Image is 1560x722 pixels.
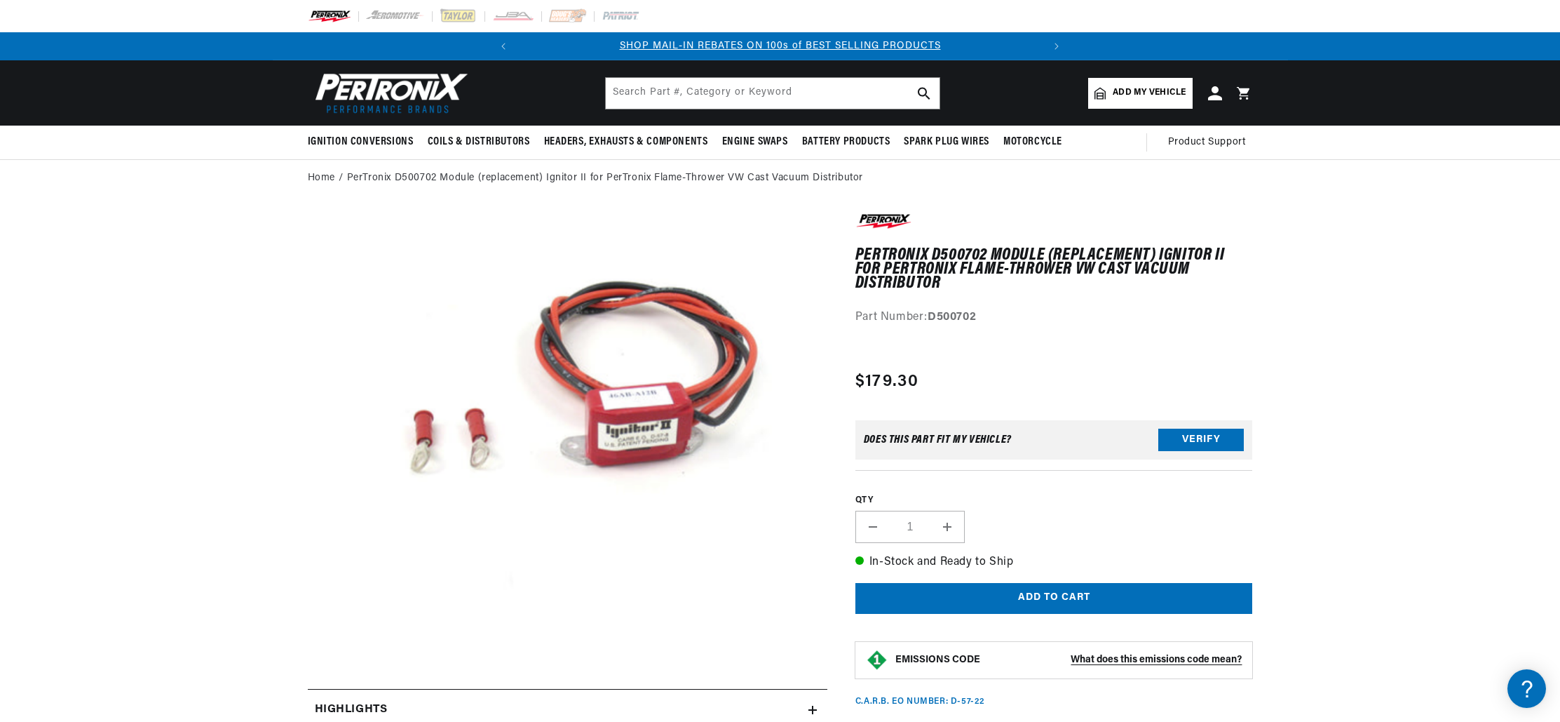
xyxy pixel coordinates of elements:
[620,41,941,51] a: SHOP MAIL-IN REBATES ON 100s of BEST SELLING PRODUCTS
[1088,78,1192,109] a: Add my vehicle
[308,135,414,149] span: Ignition Conversions
[1113,86,1186,100] span: Add my vehicle
[897,126,996,159] summary: Spark Plug Wires
[895,654,1242,667] button: EMISSIONS CODEWhat does this emissions code mean?
[421,126,537,159] summary: Coils & Distributors
[308,171,335,186] a: Home
[904,135,989,149] span: Spark Plug Wires
[308,211,827,661] media-gallery: Gallery Viewer
[855,248,1253,291] h1: PerTronix D500702 Module (replacement) Ignitor II for PerTronix Flame-Thrower VW Cast Vacuum Dist...
[544,135,708,149] span: Headers, Exhausts & Components
[895,655,980,665] strong: EMISSIONS CODE
[347,171,863,186] a: PerTronix D500702 Module (replacement) Ignitor II for PerTronix Flame-Thrower VW Cast Vacuum Dist...
[1168,135,1246,150] span: Product Support
[855,309,1253,327] div: Part Number:
[928,312,976,323] strong: D500702
[606,78,940,109] input: Search Part #, Category or Keyword
[308,171,1253,186] nav: breadcrumbs
[909,78,940,109] button: search button
[855,369,918,394] span: $179.30
[1158,429,1244,451] button: Verify
[1003,135,1062,149] span: Motorcycle
[855,696,985,708] p: C.A.R.B. EO Number: D-57-22
[517,39,1043,54] div: Announcement
[864,434,1012,446] div: Does This part fit My vehicle?
[855,583,1253,615] button: Add to cart
[715,126,795,159] summary: Engine Swaps
[428,135,530,149] span: Coils & Distributors
[489,32,517,60] button: Translation missing: en.sections.announcements.previous_announcement
[722,135,788,149] span: Engine Swaps
[855,495,1253,507] label: QTY
[308,126,421,159] summary: Ignition Conversions
[517,39,1043,54] div: 1 of 2
[1168,126,1253,159] summary: Product Support
[273,32,1288,60] slideshow-component: Translation missing: en.sections.announcements.announcement_bar
[315,701,388,719] h2: Highlights
[855,554,1253,572] p: In-Stock and Ready to Ship
[802,135,890,149] span: Battery Products
[996,126,1069,159] summary: Motorcycle
[866,649,888,671] img: Emissions code
[1071,655,1242,665] strong: What does this emissions code mean?
[1043,32,1071,60] button: Translation missing: en.sections.announcements.next_announcement
[795,126,897,159] summary: Battery Products
[308,69,469,117] img: Pertronix
[537,126,715,159] summary: Headers, Exhausts & Components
